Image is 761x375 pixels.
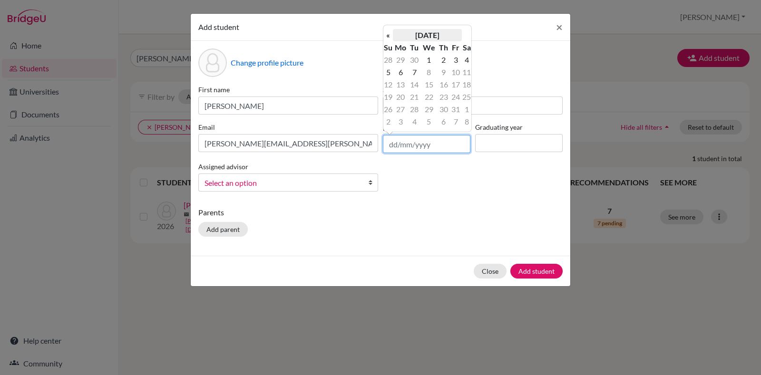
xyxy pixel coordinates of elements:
th: Mo [393,41,409,54]
td: 5 [420,115,437,128]
button: Close [548,14,570,40]
th: We [420,41,437,54]
td: 12 [383,78,393,91]
td: 26 [383,103,393,115]
td: 8 [462,115,471,128]
td: 3 [450,54,462,66]
td: 28 [409,103,420,115]
td: 28 [383,54,393,66]
td: 11 [462,66,471,78]
td: 21 [409,91,420,103]
td: 2 [437,54,449,66]
td: 27 [393,103,409,115]
label: First name [198,85,378,95]
th: Su [383,41,393,54]
td: 4 [409,115,420,128]
td: 10 [450,66,462,78]
td: 23 [437,91,449,103]
button: Add parent [198,222,248,237]
td: 19 [383,91,393,103]
th: Tu [409,41,420,54]
button: Add student [510,264,563,279]
td: 24 [450,91,462,103]
td: 13 [393,78,409,91]
th: Fr [450,41,462,54]
td: 20 [393,91,409,103]
th: Th [437,41,449,54]
td: 6 [393,66,409,78]
td: 18 [462,78,471,91]
td: 30 [437,103,449,115]
p: Parents [198,207,563,218]
td: 5 [383,66,393,78]
td: 8 [420,66,437,78]
button: Close [474,264,507,279]
span: × [556,20,563,34]
td: 15 [420,78,437,91]
td: 22 [420,91,437,103]
span: Select an option [205,177,360,189]
label: Assigned advisor [198,162,248,172]
th: [DATE] [393,29,462,41]
td: 2 [383,115,393,128]
td: 16 [437,78,449,91]
label: Graduating year [475,122,563,132]
td: 31 [450,103,462,115]
td: 29 [420,103,437,115]
td: 1 [462,103,471,115]
td: 1 [420,54,437,66]
input: dd/mm/yyyy [383,135,470,153]
td: 25 [462,91,471,103]
th: « [383,29,393,41]
td: 7 [409,66,420,78]
label: Email [198,122,378,132]
td: 14 [409,78,420,91]
td: 4 [462,54,471,66]
td: 30 [409,54,420,66]
span: Add student [198,22,239,31]
td: 9 [437,66,449,78]
td: 3 [393,115,409,128]
div: Profile picture [198,48,227,77]
td: 29 [393,54,409,66]
td: 6 [437,115,449,128]
td: 7 [450,115,462,128]
label: Surname [383,85,563,95]
th: Sa [462,41,471,54]
td: 17 [450,78,462,91]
